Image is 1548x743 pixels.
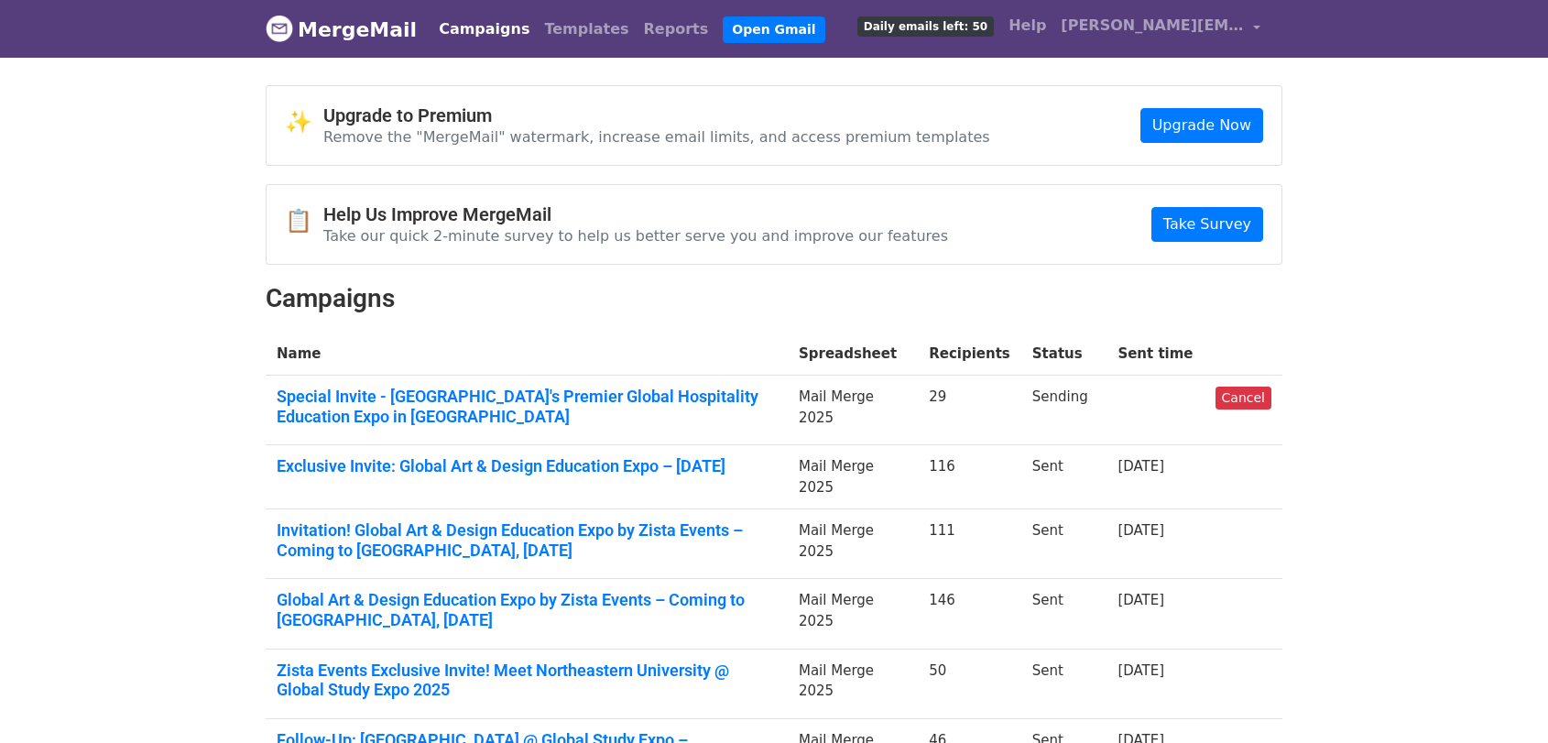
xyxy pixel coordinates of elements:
td: Mail Merge 2025 [788,509,918,579]
span: ✨ [285,109,323,136]
td: Sent [1021,445,1107,509]
td: Sent [1021,579,1107,649]
td: Mail Merge 2025 [788,579,918,649]
a: Upgrade Now [1140,108,1263,143]
a: Daily emails left: 50 [850,7,1001,44]
a: Zista Events Exclusive Invite! Meet Northeastern University @ Global Study Expo 2025 [277,661,777,700]
a: [DATE] [1117,592,1164,608]
td: 29 [918,376,1021,445]
a: [DATE] [1117,522,1164,539]
p: Remove the "MergeMail" watermark, increase email limits, and access premium templates [323,127,990,147]
th: Recipients [918,333,1021,376]
a: Global Art & Design Education Expo by Zista Events – Coming to [GEOGRAPHIC_DATA], [DATE] [277,590,777,629]
a: Exclusive Invite: Global Art & Design Education Expo – [DATE] [277,456,777,476]
td: 111 [918,509,1021,579]
a: MergeMail [266,10,417,49]
a: Reports [637,11,716,48]
td: Mail Merge 2025 [788,649,918,718]
h4: Upgrade to Premium [323,104,990,126]
td: Mail Merge 2025 [788,376,918,445]
h2: Campaigns [266,283,1282,314]
a: Campaigns [431,11,537,48]
h4: Help Us Improve MergeMail [323,203,948,225]
a: Templates [537,11,636,48]
a: Help [1001,7,1053,44]
a: [DATE] [1117,662,1164,679]
td: Sent [1021,649,1107,718]
a: [DATE] [1117,458,1164,475]
a: [PERSON_NAME][EMAIL_ADDRESS][DOMAIN_NAME] [1053,7,1268,50]
img: MergeMail logo [266,15,293,42]
th: Spreadsheet [788,333,918,376]
td: Mail Merge 2025 [788,445,918,509]
td: 116 [918,445,1021,509]
th: Name [266,333,788,376]
a: Special Invite - [GEOGRAPHIC_DATA]'s Premier Global Hospitality Education Expo in [GEOGRAPHIC_DATA] [277,387,777,426]
span: [PERSON_NAME][EMAIL_ADDRESS][DOMAIN_NAME] [1061,15,1244,37]
a: Open Gmail [723,16,824,43]
td: Sending [1021,376,1107,445]
a: Take Survey [1151,207,1263,242]
td: Sent [1021,509,1107,579]
td: 50 [918,649,1021,718]
p: Take our quick 2-minute survey to help us better serve you and improve our features [323,226,948,246]
th: Status [1021,333,1107,376]
th: Sent time [1106,333,1204,376]
span: Daily emails left: 50 [857,16,994,37]
span: 📋 [285,208,323,235]
a: Cancel [1216,387,1271,410]
td: 146 [918,579,1021,649]
a: Invitation! Global Art & Design Education Expo by Zista Events – Coming to [GEOGRAPHIC_DATA], [DATE] [277,520,777,560]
